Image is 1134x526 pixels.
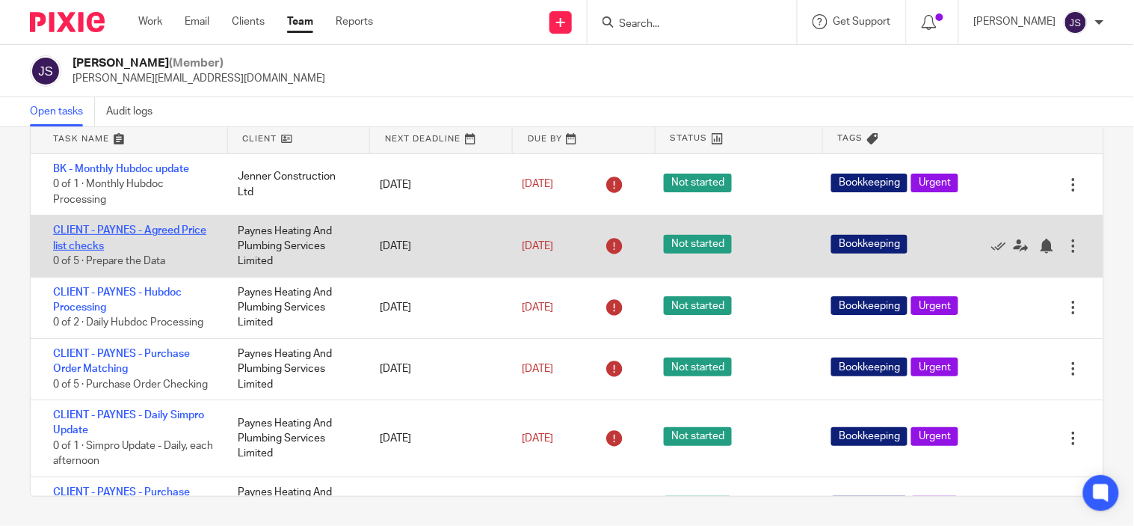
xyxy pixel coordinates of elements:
[224,216,366,277] div: Paynes Heating And Plumbing Services Limited
[911,174,958,192] span: Urgent
[911,427,958,446] span: Urgent
[664,358,732,376] span: Not started
[617,18,752,31] input: Search
[53,349,190,374] a: CLIENT - PAYNES - Purchase Order Matching
[53,225,206,251] a: CLIENT - PAYNES - Agreed Price list checks
[73,55,325,71] h2: [PERSON_NAME]
[53,487,190,513] a: CLIENT - PAYNES - Purchase Order Matching
[336,14,373,29] a: Reports
[522,302,553,313] span: [DATE]
[106,97,164,126] a: Audit logs
[974,14,1056,29] p: [PERSON_NAME]
[53,256,165,266] span: 0 of 5 · Prepare the Data
[664,296,732,315] span: Not started
[224,278,366,338] div: Paynes Heating And Plumbing Services Limited
[224,162,366,207] div: Jenner Construction Ltd
[224,409,366,469] div: Paynes Heating And Plumbing Services Limited
[366,231,508,261] div: [DATE]
[831,296,907,315] span: Bookkeeping
[287,14,313,29] a: Team
[522,364,553,374] span: [DATE]
[53,410,204,435] a: CLIENT - PAYNES - Daily Simpro Update
[53,180,164,206] span: 0 of 1 · Monthly Hubdoc Processing
[169,57,224,69] span: (Member)
[831,235,907,254] span: Bookkeeping
[831,427,907,446] span: Bookkeeping
[664,235,732,254] span: Not started
[838,132,863,144] span: Tags
[522,433,553,444] span: [DATE]
[53,441,213,467] span: 0 of 1 · Simpro Update - Daily, each afternoon
[366,170,508,200] div: [DATE]
[30,97,95,126] a: Open tasks
[138,14,162,29] a: Work
[185,14,209,29] a: Email
[366,492,508,522] div: [DATE]
[664,427,732,446] span: Not started
[522,241,553,251] span: [DATE]
[1064,10,1088,34] img: svg%3E
[53,287,182,313] a: CLIENT - PAYNES - Hubdoc Processing
[911,358,958,376] span: Urgent
[53,318,203,328] span: 0 of 2 · Daily Hubdoc Processing
[30,12,105,32] img: Pixie
[671,132,708,144] span: Status
[522,180,553,190] span: [DATE]
[911,296,958,315] span: Urgent
[53,164,189,174] a: BK - Monthly Hubdoc update
[831,174,907,192] span: Bookkeeping
[53,379,208,390] span: 0 of 5 · Purchase Order Checking
[366,293,508,322] div: [DATE]
[833,16,891,27] span: Get Support
[30,55,61,87] img: svg%3E
[366,354,508,384] div: [DATE]
[831,358,907,376] span: Bookkeeping
[73,71,325,86] p: [PERSON_NAME][EMAIL_ADDRESS][DOMAIN_NAME]
[991,239,1014,254] a: Mark as done
[664,174,732,192] span: Not started
[232,14,265,29] a: Clients
[224,339,366,400] div: Paynes Heating And Plumbing Services Limited
[366,423,508,453] div: [DATE]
